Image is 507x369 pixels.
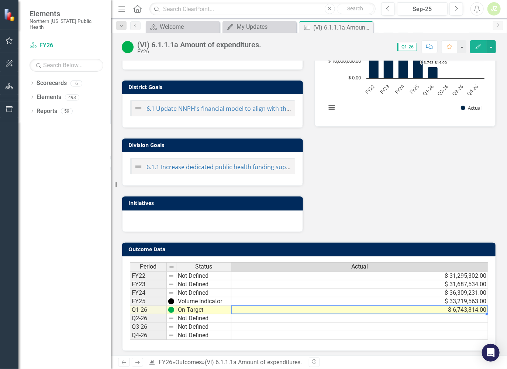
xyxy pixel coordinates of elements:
td: FY24 [130,289,167,297]
td: FY23 [130,280,167,289]
text: FY25 [408,83,420,95]
div: Open Intercom Messenger [482,344,500,362]
a: 6.1.1 Increase dedicated public health funding support to Washoe County. [146,163,352,171]
span: Elements [30,9,103,18]
img: ClearPoint Strategy [4,8,17,21]
button: Show Actual [461,105,482,112]
text: Q4-26 [465,83,479,97]
div: Sep-25 [400,5,445,14]
td: Not Defined [176,280,231,289]
button: Search [337,4,374,14]
td: Volume Indicator [176,297,231,306]
span: Q1-26 [397,43,417,51]
h3: Outcome Data [128,246,492,252]
text: FY24 [393,83,406,95]
button: Sep-25 [397,2,448,16]
div: My Updates [237,22,294,31]
a: Outcomes [175,359,202,366]
text: Q1-26 [421,83,435,97]
td: $ 31,295,302.00 [231,271,488,280]
td: Q1-26 [130,306,167,314]
a: 6.1 Update NNPH's financial model to align with the needs of the community. [146,105,361,113]
img: On Target [122,41,134,53]
text: FY22 [364,83,376,95]
span: Status [195,263,212,270]
td: Q3-26 [130,323,167,331]
span: Period [140,263,157,270]
input: Search ClearPoint... [149,3,376,16]
div: 59 [61,108,73,115]
img: Not Defined [134,104,143,113]
td: Not Defined [176,289,231,297]
h3: Division Goals [128,142,299,148]
div: 493 [65,94,79,100]
h3: District Goals [128,84,299,90]
td: On Target [176,306,231,314]
img: 8DAGhfEEPCf229AAAAAElFTkSuQmCC [168,273,174,279]
img: 8DAGhfEEPCf229AAAAAElFTkSuQmCC [168,290,174,296]
img: wGx2qEnQ2cMDAAAAABJRU5ErkJggg== [168,307,174,313]
div: FY26 [137,49,261,54]
td: FY22 [130,271,167,280]
img: 8DAGhfEEPCf229AAAAAElFTkSuQmCC [168,324,174,330]
a: Scorecards [37,79,67,88]
td: $ 31,687,534.00 [231,280,488,289]
text: $ 10,000,000.00 [328,58,361,64]
td: Q2-26 [130,314,167,323]
svg: Interactive chart [323,8,488,119]
td: Not Defined [176,271,231,280]
div: (VI) 6.1.1.1a Amount of expenditures. [137,41,261,49]
div: Welcome [160,22,218,31]
a: FY26 [30,41,103,50]
img: 8DAGhfEEPCf229AAAAAElFTkSuQmCC [168,281,174,287]
td: Not Defined [176,331,231,340]
path: Q1-26, 6,743,814. Actual. [428,67,438,79]
a: Welcome [148,22,218,31]
div: Chart. Highcharts interactive chart. [323,8,488,119]
td: Q4-26 [130,331,167,340]
td: $ 33,219,563.00 [231,297,488,306]
text: Q2-26 [436,83,449,97]
img: 8DAGhfEEPCf229AAAAAElFTkSuQmCC [169,264,175,270]
span: Search [347,6,363,11]
button: View chart menu, Chart [327,102,337,113]
img: 8DAGhfEEPCf229AAAAAElFTkSuQmCC [168,315,174,321]
td: $ 36,309,231.00 [231,289,488,297]
input: Search Below... [30,59,103,72]
td: FY25 [130,297,167,306]
text: Q3-26 [451,83,464,97]
button: JZ [487,2,501,16]
text: FY23 [379,83,391,95]
a: FY26 [159,359,172,366]
a: Elements [37,93,61,102]
span: Actual [351,263,368,270]
a: My Updates [224,22,294,31]
img: 8DAGhfEEPCf229AAAAAElFTkSuQmCC [168,332,174,338]
text: $ 0.00 [348,74,361,81]
td: $ 6,743,814.00 [231,306,488,314]
div: (VI) 6.1.1.1a Amount of expenditures. [313,23,371,32]
a: Reports [37,107,57,116]
small: Northern [US_STATE] Public Health [30,18,103,30]
text: $ 6,743,814.00 [420,60,447,65]
td: Not Defined [176,323,231,331]
td: Not Defined [176,314,231,323]
div: 6 [70,80,82,86]
div: (VI) 6.1.1.1a Amount of expenditures. [205,359,302,366]
img: wGx2qEnQ2cMDAAAAABJRU5ErkJggg== [168,298,174,304]
div: » » [148,358,303,367]
h3: Initiatives [128,200,299,206]
img: Not Defined [134,162,143,171]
